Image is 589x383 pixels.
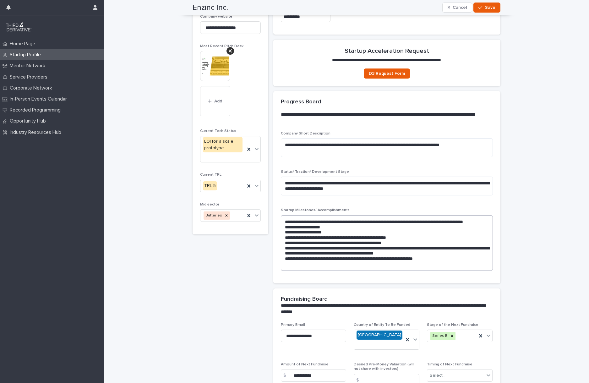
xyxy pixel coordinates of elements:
a: D3 Request Form [364,68,410,79]
span: Mid-sector [200,203,219,206]
span: Startup Milestones/ Accomplishments [281,208,350,212]
span: Primary Email [281,323,305,327]
p: Mentor Network [7,63,50,69]
img: q0dI35fxT46jIlCv2fcp [5,20,32,33]
span: Timing of Next Fundraise [427,363,472,366]
p: Opportunity Hub [7,118,51,124]
button: Save [473,3,500,13]
p: Corporate Network [7,85,57,91]
span: Status/ Traction/ Development Stage [281,170,349,174]
span: Amount of Next Fundraise [281,363,329,366]
div: LOI for a scale prototype [203,137,243,153]
span: Most Recent Pitch Deck [200,44,243,48]
span: Company website [200,15,232,19]
p: Recorded Programming [7,107,66,113]
span: Current Tech Status [200,129,236,133]
p: Industry Resources Hub [7,129,66,135]
div: Batteries [204,211,223,220]
span: Desired Pre-Money Valuation (will not share with investors) [354,363,414,371]
h2: Enzinc Inc. [193,3,228,12]
p: In-Person Events Calendar [7,96,72,102]
span: Current TRL [200,173,221,177]
div: Series B [430,332,449,340]
span: Company Short Description [281,132,330,135]
div: Select... [430,372,445,379]
p: Home Page [7,41,40,47]
span: Save [485,5,495,10]
span: Country of Entity To Be Funded [354,323,410,327]
span: Add [214,99,222,103]
h2: Progress Board [281,99,321,106]
span: Stage of the Next Fundraise [427,323,478,327]
span: Cancel [453,5,467,10]
h2: Fundraising Board [281,296,328,303]
div: TRL 5 [203,181,217,190]
p: Startup Profile [7,52,46,58]
div: [GEOGRAPHIC_DATA] [357,331,402,340]
p: Service Providers [7,74,52,80]
button: Cancel [442,3,472,13]
button: Add [200,86,230,116]
h2: Startup Acceleration Request [345,47,429,55]
div: $ [281,369,293,382]
span: D3 Request Form [369,71,405,76]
